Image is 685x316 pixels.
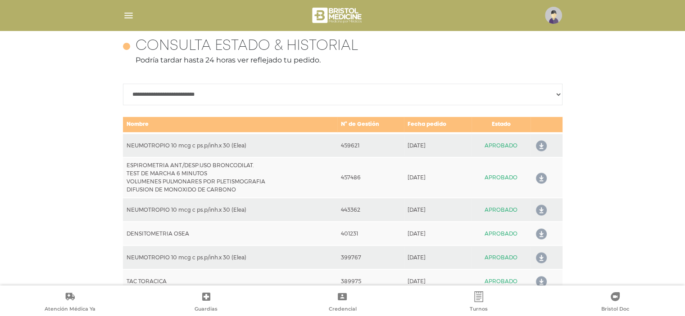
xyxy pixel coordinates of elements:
span: Guardias [195,306,218,314]
a: Guardias [138,291,275,314]
td: APROBADO [472,198,531,222]
td: [DATE] [404,269,472,293]
td: 401231 [337,222,404,245]
td: Estado [472,116,531,133]
td: DENSITOMETRIA OSEA [123,222,337,245]
td: [DATE] [404,157,472,198]
td: APROBADO [472,269,531,293]
a: Bristol Doc [547,291,683,314]
td: TAC TORACICA [123,269,337,293]
td: 389975 [337,269,404,293]
a: Credencial [274,291,411,314]
td: [DATE] [404,245,472,269]
td: APROBADO [472,245,531,269]
img: bristol-medicine-blanco.png [311,4,364,26]
span: Atención Médica Ya [45,306,95,314]
td: 399767 [337,245,404,269]
a: Atención Médica Ya [2,291,138,314]
h4: Consulta estado & historial [136,38,358,55]
td: NEUMOTROPIO 10 mcg c ps.p/inh.x 30 (Elea) [123,133,337,157]
td: APROBADO [472,133,531,157]
td: 459621 [337,133,404,157]
td: NEUMOTROPIO 10 mcg c ps.p/inh.x 30 (Elea) [123,245,337,269]
td: APROBADO [472,222,531,245]
td: 443362 [337,198,404,222]
td: [DATE] [404,133,472,157]
span: Bristol Doc [601,306,629,314]
td: ESPIROMETRIA ANT./DESP.USO BRONCODILAT. TEST DE MARCHA 6 MINUTOS VOLUMENES PULMONARES POR PLETISM... [123,157,337,198]
p: Podría tardar hasta 24 horas ver reflejado tu pedido. [123,55,563,66]
td: APROBADO [472,157,531,198]
td: Nombre [123,116,337,133]
td: Fecha pedido [404,116,472,133]
td: [DATE] [404,198,472,222]
span: Turnos [470,306,488,314]
a: Turnos [411,291,547,314]
td: 457486 [337,157,404,198]
img: profile-placeholder.svg [545,7,562,24]
span: Credencial [328,306,356,314]
img: Cober_menu-lines-white.svg [123,10,134,21]
td: N° de Gestión [337,116,404,133]
td: [DATE] [404,222,472,245]
td: NEUMOTROPIO 10 mcg c ps.p/inh.x 30 (Elea) [123,198,337,222]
